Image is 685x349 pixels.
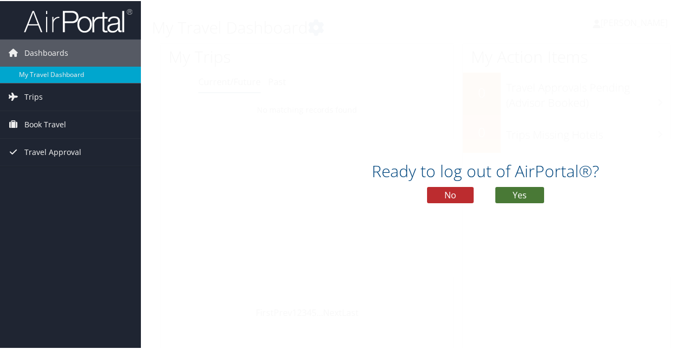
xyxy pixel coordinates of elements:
[24,82,43,109] span: Trips
[24,110,66,137] span: Book Travel
[495,186,544,202] button: Yes
[24,7,132,33] img: airportal-logo.png
[24,138,81,165] span: Travel Approval
[24,38,68,66] span: Dashboards
[427,186,474,202] button: No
